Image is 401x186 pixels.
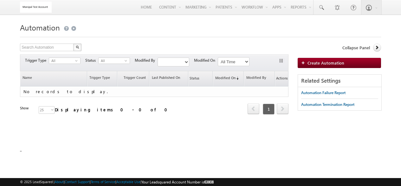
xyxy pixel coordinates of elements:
span: Status [189,72,199,86]
span: Trigger Type [25,58,49,63]
a: Acceptable Use [116,180,140,184]
a: next [277,104,288,114]
span: (sorted descending) [236,76,239,81]
a: Automation Failure Report [301,87,346,99]
span: Modified By [135,58,158,63]
div: Automation Termination Report [301,102,354,107]
a: Modified By [244,71,275,86]
span: Create Automation [307,60,344,65]
span: Actions [275,72,288,86]
div: Automation Failure Report [301,90,346,96]
a: Name [20,71,87,86]
div: Displaying items 0 - 0 of 0 [55,106,171,113]
a: Trigger Count [118,71,149,86]
span: Collapse Panel [342,45,370,51]
div: _ [20,21,381,180]
a: Trigger Type [87,71,117,86]
span: 63808 [204,180,214,184]
span: select [125,59,130,62]
a: Terms of Service [91,180,115,184]
a: About [55,180,64,184]
td: No records to display. [20,86,288,97]
span: Status [85,58,98,63]
span: All [49,58,75,64]
span: select [51,108,54,111]
a: prev [248,104,259,114]
div: Related Settings [298,75,381,87]
span: © 2025 LeadSquared | | | | | [20,179,214,185]
span: select [75,59,80,62]
a: Contact Support [65,180,90,184]
img: Custom Logo [20,2,52,13]
span: Modified On [194,58,218,63]
span: 1 [263,104,275,114]
span: Your Leadsquared Account Number is [141,180,214,184]
span: All [99,58,125,64]
a: Automation Termination Report [301,99,354,110]
span: next [277,103,288,114]
span: prev [248,103,259,114]
span: Automation [20,22,60,32]
a: Last Published On [150,71,188,86]
a: Modified On(sorted descending) [213,71,243,86]
span: 25 [39,107,49,114]
img: Search [76,45,79,49]
img: add_icon.png [301,61,307,65]
div: Show [20,106,33,110]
